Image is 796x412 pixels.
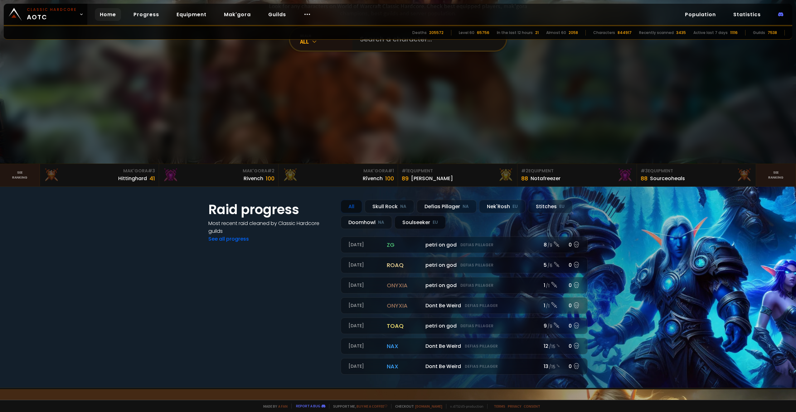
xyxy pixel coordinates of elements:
[524,404,540,409] a: Consent
[341,297,588,314] a: [DATE]onyxiaDont Be WeirdDefias Pillager1 /10
[341,257,588,273] a: [DATE]roaqpetri on godDefias Pillager5 /60
[429,30,444,36] div: 205572
[388,168,394,174] span: # 1
[417,200,477,213] div: Defias Pillager
[508,404,521,409] a: Privacy
[244,175,263,182] div: Rivench
[385,174,394,183] div: 100
[282,168,394,174] div: Mak'Gora
[517,164,637,186] a: #2Equipment88Notafreezer
[433,219,438,226] small: EU
[266,174,274,183] div: 100
[415,404,442,409] a: [DOMAIN_NAME]
[728,8,766,21] a: Statistics
[521,168,633,174] div: Equipment
[278,404,288,409] a: a fan
[27,7,77,12] small: Classic Hardcore
[300,38,352,45] div: All
[279,164,398,186] a: Mak'Gora#1Rîvench100
[641,174,648,183] div: 88
[528,200,572,213] div: Stitches
[402,168,408,174] span: # 1
[756,164,796,186] a: Seeranking
[341,318,588,334] a: [DATE]toaqpetri on godDefias Pillager9 /90
[400,204,406,210] small: NA
[341,237,588,253] a: [DATE]zgpetri on godDefias Pillager8 /90
[129,8,164,21] a: Progress
[391,404,442,409] span: Checkout
[680,8,721,21] a: Population
[329,404,387,409] span: Support me,
[267,168,274,174] span: # 2
[497,30,533,36] div: In the last 12 hours
[569,30,578,36] div: 2058
[521,174,528,183] div: 88
[593,30,615,36] div: Characters
[163,168,274,174] div: Mak'Gora
[208,235,249,242] a: See all progress
[641,168,648,174] span: # 3
[341,358,588,375] a: [DATE]naxDont Be WeirdDefias Pillager13 /150
[446,404,483,409] span: v. d752d5 - production
[693,30,728,36] div: Active last 7 days
[479,200,526,213] div: Nek'Rosh
[263,8,291,21] a: Guilds
[768,30,777,36] div: 7538
[512,204,518,210] small: EU
[118,175,147,182] div: Hittinghard
[641,168,752,174] div: Equipment
[149,174,155,183] div: 41
[546,30,566,36] div: Almost 60
[95,8,121,21] a: Home
[412,30,427,36] div: Deaths
[365,200,414,213] div: Skull Rock
[402,168,513,174] div: Equipment
[219,8,256,21] a: Mak'gora
[378,219,384,226] small: NA
[40,164,159,186] a: Mak'Gora#3Hittinghard41
[159,164,279,186] a: Mak'Gora#2Rivench100
[637,164,756,186] a: #3Equipment88Sourceoheals
[559,204,565,210] small: EU
[730,30,738,36] div: 11116
[266,2,530,17] h3: Look for any characters on World of Warcraft Classic Hardcore. Check best equipped players, mak'g...
[363,175,383,182] div: Rîvench
[639,30,674,36] div: Recently scanned
[148,168,155,174] span: # 3
[341,200,362,213] div: All
[27,7,77,22] span: AOTC
[535,30,539,36] div: 21
[208,200,333,219] h1: Raid progress
[521,168,528,174] span: # 2
[402,174,409,183] div: 89
[296,404,320,408] a: Report a bug
[676,30,686,36] div: 3435
[357,404,387,409] a: Buy me a coffee
[477,30,489,36] div: 65756
[172,8,211,21] a: Equipment
[398,164,517,186] a: #1Equipment89[PERSON_NAME]
[463,204,469,210] small: NA
[618,30,632,36] div: 844917
[411,175,453,182] div: [PERSON_NAME]
[4,4,87,25] a: Classic HardcoreAOTC
[341,277,588,294] a: [DATE]onyxiapetri on godDefias Pillager1 /10
[494,404,505,409] a: Terms
[260,404,288,409] span: Made by
[208,219,333,235] h4: Most recent raid cleaned by Classic Hardcore guilds
[650,175,685,182] div: Sourceoheals
[341,216,392,229] div: Doomhowl
[395,216,446,229] div: Soulseeker
[753,30,765,36] div: Guilds
[531,175,561,182] div: Notafreezer
[44,168,155,174] div: Mak'Gora
[341,338,588,354] a: [DATE]naxDont Be WeirdDefias Pillager12 /150
[459,30,474,36] div: Level 60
